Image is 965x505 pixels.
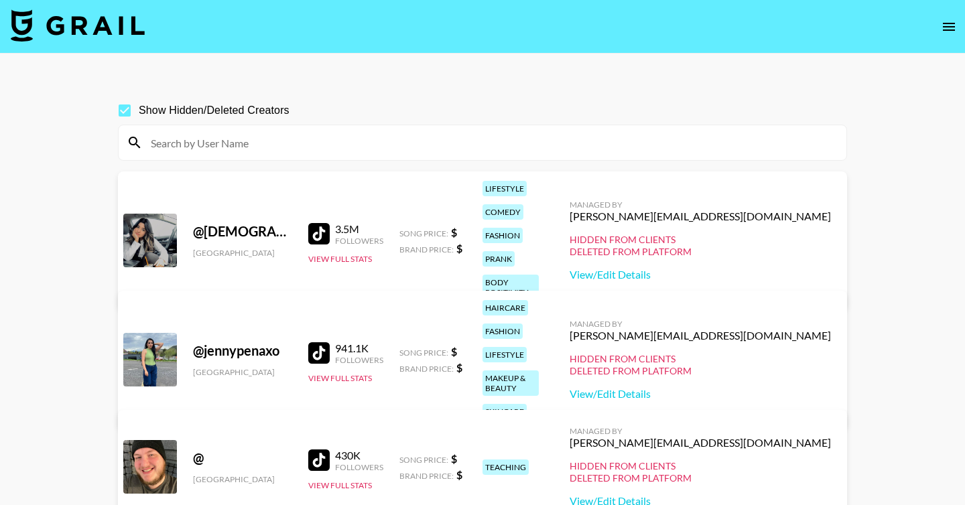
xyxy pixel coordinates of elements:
div: @ [DEMOGRAPHIC_DATA] [193,223,292,240]
strong: $ [451,226,457,238]
div: 3.5M [335,222,383,236]
div: Hidden from Clients [570,353,831,365]
div: comedy [482,204,523,220]
div: [PERSON_NAME][EMAIL_ADDRESS][DOMAIN_NAME] [570,329,831,342]
div: 430K [335,449,383,462]
div: Deleted from Platform [570,365,831,377]
div: Followers [335,236,383,246]
div: skincare [482,404,527,419]
a: View/Edit Details [570,387,831,401]
div: haircare [482,300,528,315]
div: body positivity [482,275,539,300]
div: fashion [482,228,523,243]
span: Brand Price: [399,471,454,481]
span: Song Price: [399,348,448,358]
div: Followers [335,355,383,365]
div: makeup & beauty [482,370,539,396]
span: Brand Price: [399,364,454,374]
button: View Full Stats [308,480,372,490]
strong: $ [456,361,462,374]
div: @ jennypenaxo [193,342,292,359]
div: Managed By [570,200,831,210]
div: [GEOGRAPHIC_DATA] [193,367,292,377]
div: Hidden from Clients [570,234,831,246]
div: lifestyle [482,347,527,362]
div: fashion [482,323,523,339]
div: teaching [482,459,529,475]
button: open drawer [936,13,962,40]
div: [GEOGRAPHIC_DATA] [193,248,292,258]
div: Managed By [570,426,831,436]
span: Song Price: [399,228,448,238]
div: [GEOGRAPHIC_DATA] [193,474,292,484]
input: Search by User Name [143,132,838,153]
strong: $ [456,242,462,255]
strong: $ [451,452,457,465]
div: Followers [335,462,383,472]
div: Hidden from Clients [570,460,831,472]
span: Brand Price: [399,244,454,255]
span: Song Price: [399,455,448,465]
div: [PERSON_NAME][EMAIL_ADDRESS][DOMAIN_NAME] [570,436,831,449]
div: Deleted from Platform [570,472,831,484]
div: [PERSON_NAME][EMAIL_ADDRESS][DOMAIN_NAME] [570,210,831,223]
div: lifestyle [482,181,527,196]
a: View/Edit Details [570,268,831,281]
div: Managed By [570,319,831,329]
div: prank [482,251,515,267]
div: Deleted from Platform [570,246,831,258]
button: View Full Stats [308,373,372,383]
img: Grail Talent [11,9,145,42]
div: @ [193,449,292,466]
strong: $ [456,468,462,481]
strong: $ [451,345,457,358]
button: View Full Stats [308,254,372,264]
div: 941.1K [335,342,383,355]
span: Show Hidden/Deleted Creators [139,102,289,119]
